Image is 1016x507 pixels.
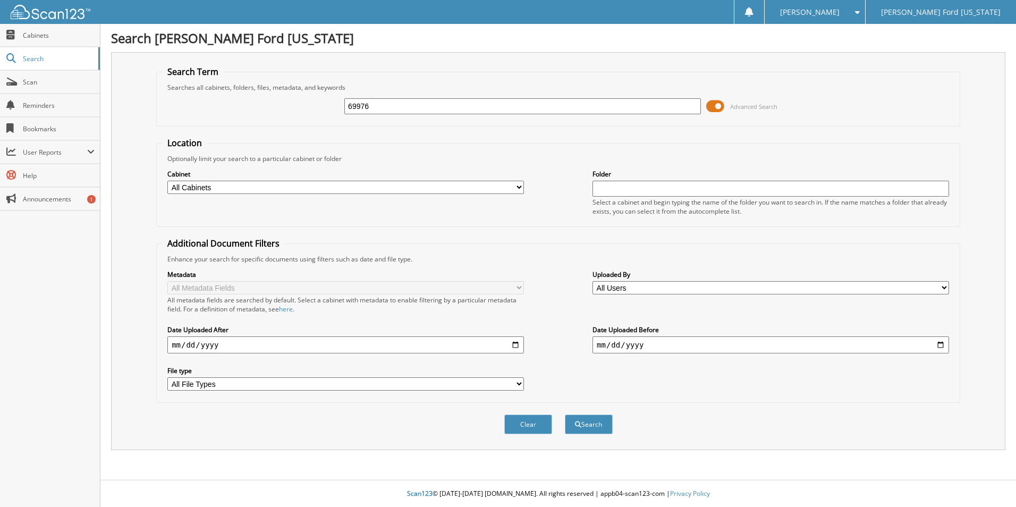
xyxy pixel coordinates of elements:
[23,148,87,157] span: User Reports
[100,481,1016,507] div: © [DATE]-[DATE] [DOMAIN_NAME]. All rights reserved | appb04-scan123-com |
[592,270,949,279] label: Uploaded By
[167,170,524,179] label: Cabinet
[162,238,285,249] legend: Additional Document Filters
[592,325,949,334] label: Date Uploaded Before
[279,305,293,314] a: here
[162,154,954,163] div: Optionally limit your search to a particular cabinet or folder
[407,489,433,498] span: Scan123
[23,124,95,133] span: Bookmarks
[670,489,710,498] a: Privacy Policy
[592,170,949,179] label: Folder
[167,366,524,375] label: File type
[23,78,95,87] span: Scan
[730,103,777,111] span: Advanced Search
[167,336,524,353] input: start
[167,325,524,334] label: Date Uploaded After
[881,9,1001,15] span: [PERSON_NAME] Ford [US_STATE]
[780,9,840,15] span: [PERSON_NAME]
[162,66,224,78] legend: Search Term
[565,415,613,434] button: Search
[111,29,1005,47] h1: Search [PERSON_NAME] Ford [US_STATE]
[23,171,95,180] span: Help
[504,415,552,434] button: Clear
[167,295,524,314] div: All metadata fields are searched by default. Select a cabinet with metadata to enable filtering b...
[162,255,954,264] div: Enhance your search for specific documents using filters such as date and file type.
[592,198,949,216] div: Select a cabinet and begin typing the name of the folder you want to search in. If the name match...
[167,270,524,279] label: Metadata
[11,5,90,19] img: scan123-logo-white.svg
[162,83,954,92] div: Searches all cabinets, folders, files, metadata, and keywords
[592,336,949,353] input: end
[23,195,95,204] span: Announcements
[23,101,95,110] span: Reminders
[23,31,95,40] span: Cabinets
[87,195,96,204] div: 1
[23,54,93,63] span: Search
[162,137,207,149] legend: Location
